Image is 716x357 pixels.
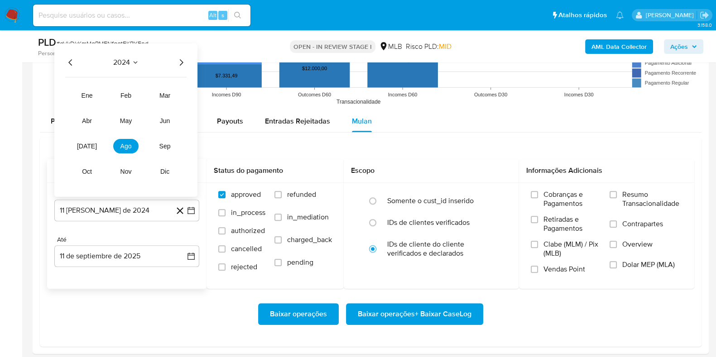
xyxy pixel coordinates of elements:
p: OPEN - IN REVIEW STAGE I [290,40,375,53]
span: 3.158.0 [697,21,711,29]
a: Sair [700,10,709,20]
p: yngrid.fernandes@mercadolivre.com [645,11,697,19]
button: AML Data Collector [585,39,653,54]
b: PLD [38,35,56,49]
span: Risco PLD: [406,42,452,52]
a: Notificações [616,11,624,19]
span: MID [439,41,452,52]
span: # gVkDkKmMgPMENfqgtEKRYFpd [56,39,149,48]
span: Ações [670,39,688,54]
div: MLB [379,42,402,52]
b: Person ID [38,49,63,57]
input: Pesquise usuários ou casos... [33,10,250,21]
button: Ações [664,39,703,54]
b: AML Data Collector [591,39,647,54]
span: Atalhos rápidos [558,10,607,20]
span: s [221,11,224,19]
button: search-icon [228,9,247,22]
span: Alt [209,11,216,19]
